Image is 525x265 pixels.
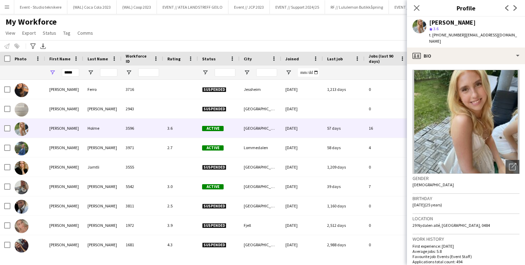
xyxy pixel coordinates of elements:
[83,177,122,196] div: [PERSON_NAME]
[412,223,490,228] span: 29 Nydalen allé, [GEOGRAPHIC_DATA], 0484
[240,196,281,215] div: [GEOGRAPHIC_DATA]
[122,157,163,177] div: 3555
[83,80,122,99] div: Ferro
[281,119,323,138] div: [DATE]
[407,3,525,12] h3: Profile
[202,165,226,170] span: Suspended
[281,235,323,254] div: [DATE]
[281,196,323,215] div: [DATE]
[240,119,281,138] div: [GEOGRAPHIC_DATA]
[202,223,226,228] span: Suspended
[407,48,525,64] div: Bio
[270,0,325,14] button: EVENT // Support 2024/25
[323,235,365,254] div: 2,988 days
[285,69,292,76] button: Open Filter Menu
[412,175,519,181] h3: Gender
[87,69,94,76] button: Open Filter Menu
[412,215,519,222] h3: Location
[228,0,270,14] button: Event // JCP 2023
[365,235,410,254] div: 0
[412,249,519,254] p: Average jobs: 5.8
[45,235,83,254] div: [PERSON_NAME]
[412,182,454,187] span: [DEMOGRAPHIC_DATA]
[87,56,108,61] span: Last Name
[15,180,28,194] img: Julia Mathisen
[126,53,151,64] span: Workforce ID
[369,53,397,64] span: Jobs (last 90 days)
[323,119,365,138] div: 57 days
[323,196,365,215] div: 1,160 days
[412,202,442,207] span: [DATE] (25 years)
[202,56,216,61] span: Status
[83,196,122,215] div: [PERSON_NAME]
[240,157,281,177] div: [GEOGRAPHIC_DATA]
[202,242,226,248] span: Suspended
[323,80,365,99] div: 1,213 days
[281,177,323,196] div: [DATE]
[240,80,281,99] div: Jessheim
[62,68,79,77] input: First Name Filter Input
[122,80,163,99] div: 3716
[202,87,226,92] span: Suspended
[122,138,163,157] div: 3971
[412,236,519,242] h3: Work history
[323,138,365,157] div: 58 days
[365,216,410,235] div: 0
[122,196,163,215] div: 3811
[412,195,519,202] h3: Birthday
[202,106,226,112] span: Suspended
[83,157,122,177] div: Jamtli
[39,42,47,50] app-action-btn: Export XLSX
[244,69,250,76] button: Open Filter Menu
[45,157,83,177] div: [PERSON_NAME]
[365,196,410,215] div: 0
[281,99,323,118] div: [DATE]
[63,30,70,36] span: Tag
[49,56,70,61] span: First Name
[45,138,83,157] div: [PERSON_NAME]
[83,235,122,254] div: [PERSON_NAME]
[45,196,83,215] div: [PERSON_NAME]
[122,235,163,254] div: 1681
[43,30,56,36] span: Status
[365,177,410,196] div: 7
[75,28,96,37] a: Comms
[15,219,28,233] img: Julia Olczak
[202,204,226,209] span: Suspended
[100,68,117,77] input: Last Name Filter Input
[163,177,198,196] div: 3.0
[240,99,281,118] div: [GEOGRAPHIC_DATA]
[202,126,224,131] span: Active
[163,235,198,254] div: 4.3
[365,80,410,99] div: 0
[365,157,410,177] div: 0
[15,161,28,175] img: Julia Jamtli
[67,0,117,14] button: (WAL) Coca Cola 2023
[15,122,28,136] img: Julia Holme
[202,69,208,76] button: Open Filter Menu
[122,216,163,235] div: 1972
[240,216,281,235] div: Fjell
[45,119,83,138] div: [PERSON_NAME]
[281,157,323,177] div: [DATE]
[163,119,198,138] div: 3.6
[157,0,228,14] button: EVENT // ATEA LANDSTREFF GEILO
[365,138,410,157] div: 4
[240,138,281,157] div: Lommedalen
[40,28,59,37] a: Status
[45,80,83,99] div: [PERSON_NAME]
[202,145,224,151] span: Active
[506,160,519,174] div: Open photos pop-in
[3,28,18,37] a: View
[45,216,83,235] div: [PERSON_NAME]
[244,56,252,61] span: City
[256,68,277,77] input: City Filter Input
[285,56,299,61] span: Joined
[49,69,56,76] button: Open Filter Menu
[323,177,365,196] div: 39 days
[126,69,132,76] button: Open Filter Menu
[281,80,323,99] div: [DATE]
[6,30,15,36] span: View
[327,56,343,61] span: Last job
[389,0,445,14] button: EVENT // SHE Registration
